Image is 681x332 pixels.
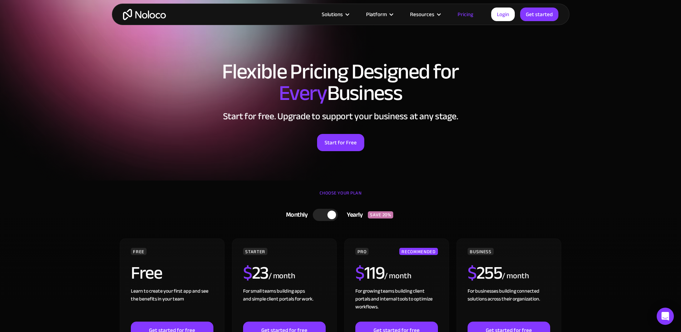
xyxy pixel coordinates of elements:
div: CHOOSE YOUR PLAN [119,188,562,206]
span: $ [468,256,477,290]
div: Solutions [313,10,357,19]
div: Learn to create your first app and see the benefits in your team ‍ [131,287,213,322]
div: / month [502,270,529,282]
a: Pricing [449,10,482,19]
div: PRO [355,248,369,255]
div: RECOMMENDED [399,248,438,255]
span: $ [243,256,252,290]
div: SAVE 20% [368,211,393,218]
div: For small teams building apps and simple client portals for work. ‍ [243,287,325,322]
span: Every [279,73,327,113]
h1: Flexible Pricing Designed for Business [119,61,562,104]
h2: Free [131,264,162,282]
div: / month [268,270,295,282]
div: Platform [366,10,387,19]
div: Resources [401,10,449,19]
div: Platform [357,10,401,19]
h2: Start for free. Upgrade to support your business at any stage. [119,111,562,122]
div: Open Intercom Messenger [657,308,674,325]
div: BUSINESS [468,248,493,255]
a: Get started [520,8,558,21]
div: For businesses building connected solutions across their organization. ‍ [468,287,550,322]
span: $ [355,256,364,290]
h2: 255 [468,264,502,282]
h2: 23 [243,264,268,282]
div: / month [384,270,411,282]
h2: 119 [355,264,384,282]
div: Resources [410,10,434,19]
div: For growing teams building client portals and internal tools to optimize workflows. [355,287,438,322]
div: Yearly [338,210,368,220]
div: STARTER [243,248,267,255]
div: FREE [131,248,147,255]
a: Start for Free [317,134,364,151]
div: Monthly [277,210,313,220]
a: home [123,9,166,20]
a: Login [491,8,515,21]
div: Solutions [322,10,343,19]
